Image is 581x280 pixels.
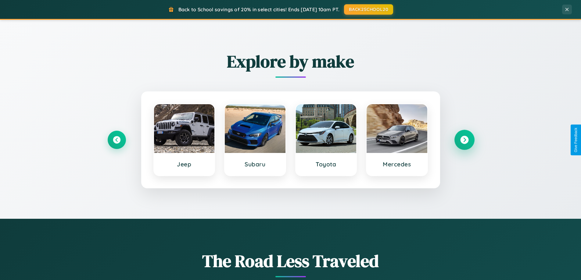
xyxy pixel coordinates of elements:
[178,6,339,12] span: Back to School savings of 20% in select cities! Ends [DATE] 10am PT.
[344,4,393,15] button: BACK2SCHOOL20
[108,50,474,73] h2: Explore by make
[302,161,350,168] h3: Toyota
[160,161,209,168] h3: Jeep
[373,161,421,168] h3: Mercedes
[231,161,279,168] h3: Subaru
[574,128,578,152] div: Give Feedback
[108,249,474,273] h1: The Road Less Traveled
